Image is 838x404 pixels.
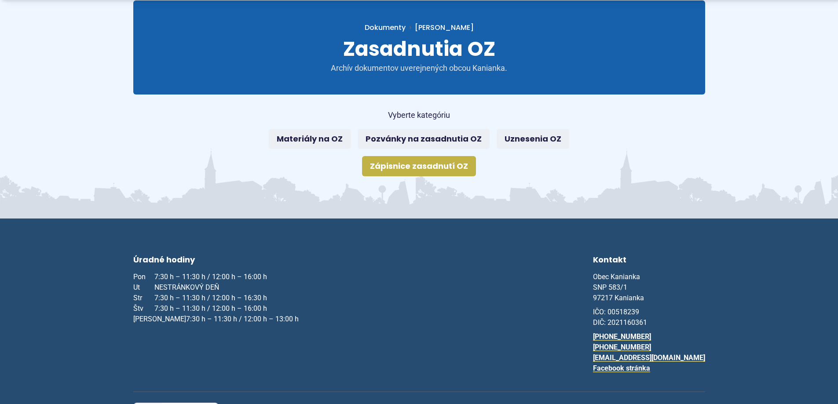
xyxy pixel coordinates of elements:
span: Str [133,293,154,303]
p: 7:30 h – 11:30 h / 12:00 h – 16:00 h NESTRÁNKOVÝ DEŇ 7:30 h – 11:30 h / 12:00 h – 16:30 h 7:30 h ... [133,272,299,324]
span: Obec Kanianka SNP 583/1 97217 Kanianka [593,273,644,302]
a: Facebook stránka [593,364,650,372]
a: Zápisnice zasadnutí OZ [362,156,476,176]
a: [PERSON_NAME] [406,22,474,33]
span: Zasadnutia OZ [343,35,495,63]
a: [PHONE_NUMBER] [593,343,651,351]
span: [PERSON_NAME] [415,22,474,33]
span: Ut [133,282,154,293]
a: Dokumenty [365,22,406,33]
a: [PHONE_NUMBER] [593,332,651,341]
a: Materiály na OZ [269,129,351,149]
p: Vyberte kategóriu [263,109,575,122]
span: [PERSON_NAME] [133,314,186,324]
h3: Kontakt [593,254,705,268]
a: [EMAIL_ADDRESS][DOMAIN_NAME] [593,353,705,362]
span: Pon [133,272,154,282]
h3: Úradné hodiny [133,254,299,268]
a: Uznesenia OZ [497,129,569,149]
span: Štv [133,303,154,314]
p: Archív dokumentov uverejnených obcou Kanianka. [314,63,525,73]
a: Pozvánky na zasadnutia OZ [358,129,490,149]
p: IČO: 00518239 DIČ: 2021160361 [593,307,705,328]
